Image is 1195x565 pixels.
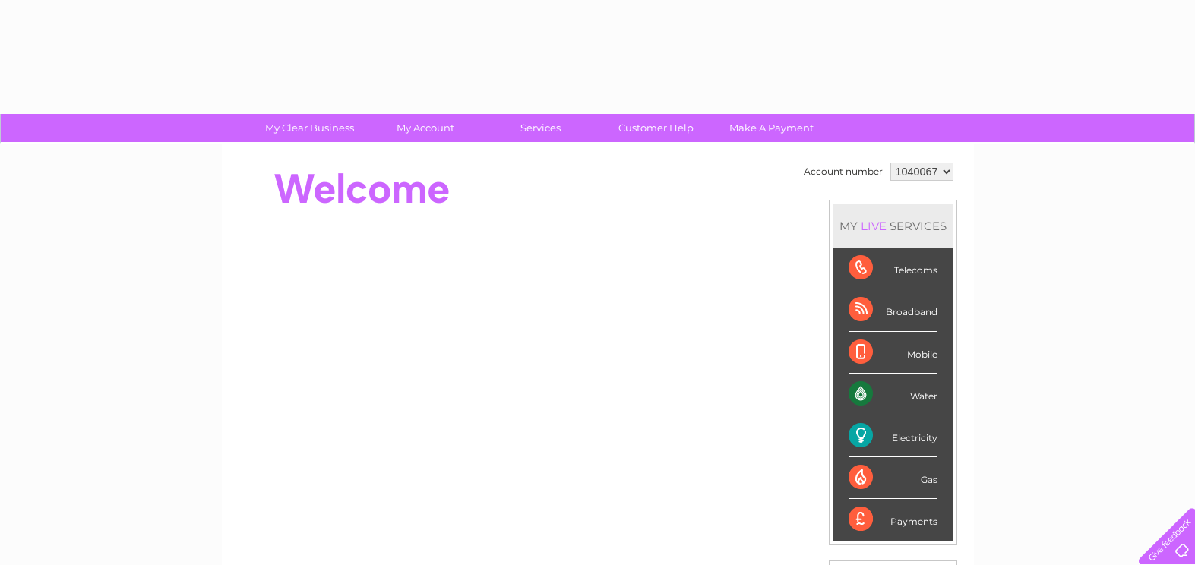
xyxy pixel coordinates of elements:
[800,159,887,185] td: Account number
[849,374,937,415] div: Water
[247,114,372,142] a: My Clear Business
[849,332,937,374] div: Mobile
[593,114,719,142] a: Customer Help
[849,457,937,499] div: Gas
[478,114,603,142] a: Services
[858,219,890,233] div: LIVE
[849,415,937,457] div: Electricity
[833,204,953,248] div: MY SERVICES
[849,248,937,289] div: Telecoms
[362,114,488,142] a: My Account
[849,289,937,331] div: Broadband
[849,499,937,540] div: Payments
[709,114,834,142] a: Make A Payment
